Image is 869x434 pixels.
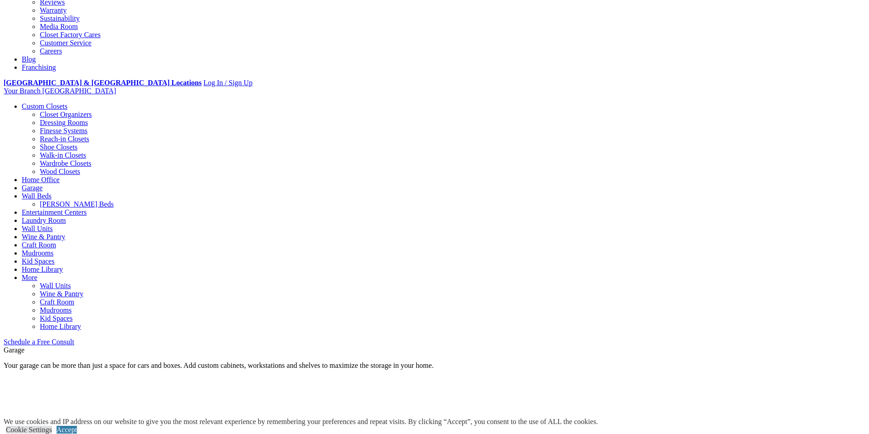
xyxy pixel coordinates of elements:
a: Cookie Settings [6,426,52,434]
a: Wardrobe Closets [40,159,91,167]
a: Log In / Sign Up [203,79,252,87]
a: Craft Room [22,241,56,249]
a: Mudrooms [40,306,72,314]
a: Wall Units [40,282,71,289]
p: Your garage can be more than just a space for cars and boxes. Add custom cabinets, workstations a... [4,362,865,370]
a: [PERSON_NAME] Beds [40,200,114,208]
a: Entertainment Centers [22,208,87,216]
a: Custom Closets [22,102,67,110]
a: Wine & Pantry [40,290,83,298]
a: Laundry Room [22,217,66,224]
a: Garage [22,184,43,192]
a: [GEOGRAPHIC_DATA] & [GEOGRAPHIC_DATA] Locations [4,79,201,87]
a: Walk-in Closets [40,151,86,159]
a: Finesse Systems [40,127,87,135]
a: Home Library [40,323,81,330]
a: Shoe Closets [40,143,77,151]
span: [GEOGRAPHIC_DATA] [42,87,116,95]
a: Reach-in Closets [40,135,89,143]
a: More menu text will display only on big screen [22,274,38,281]
a: Craft Room [40,298,74,306]
a: Wall Units [22,225,53,232]
a: Home Library [22,265,63,273]
a: Kid Spaces [22,257,54,265]
a: Your Branch [GEOGRAPHIC_DATA] [4,87,116,95]
a: Closet Factory Cares [40,31,100,39]
a: Wine & Pantry [22,233,65,241]
a: Blog [22,55,36,63]
a: Wood Closets [40,168,80,175]
a: Sustainability [40,14,80,22]
a: Kid Spaces [40,314,72,322]
a: Franchising [22,63,56,71]
a: Warranty [40,6,67,14]
span: Your Branch [4,87,40,95]
a: Careers [40,47,62,55]
a: Dressing Rooms [40,119,88,126]
span: Garage [4,346,24,354]
div: We use cookies and IP address on our website to give you the most relevant experience by remember... [4,418,598,426]
a: Home Office [22,176,60,183]
a: Customer Service [40,39,91,47]
a: Accept [57,426,77,434]
a: Mudrooms [22,249,53,257]
a: Schedule a Free Consult (opens a dropdown menu) [4,338,74,346]
a: Wall Beds [22,192,52,200]
a: Closet Organizers [40,111,92,118]
a: Media Room [40,23,78,30]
